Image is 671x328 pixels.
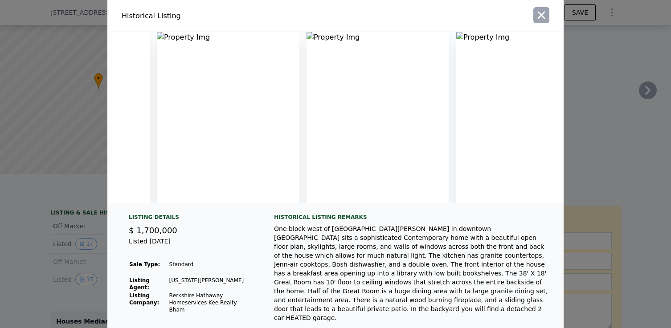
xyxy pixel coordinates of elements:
[157,32,299,203] img: Property Img
[169,276,253,292] td: [US_STATE][PERSON_NAME]
[129,226,177,235] span: $ 1,700,000
[129,237,253,253] div: Listed [DATE]
[129,214,253,224] div: Listing Details
[169,292,253,314] td: Berkshire Hathaway Homeservices Kee Realty Bham
[129,277,150,291] strong: Listing Agent:
[169,260,253,268] td: Standard
[122,11,332,21] div: Historical Listing
[456,32,585,203] img: Property Img
[274,214,549,221] div: Historical Listing remarks
[129,292,159,306] strong: Listing Company:
[129,261,160,267] strong: Sale Type:
[274,224,549,322] div: One block west of [GEOGRAPHIC_DATA][PERSON_NAME] in downtown [GEOGRAPHIC_DATA] sits a sophisticat...
[307,32,449,203] img: Property Img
